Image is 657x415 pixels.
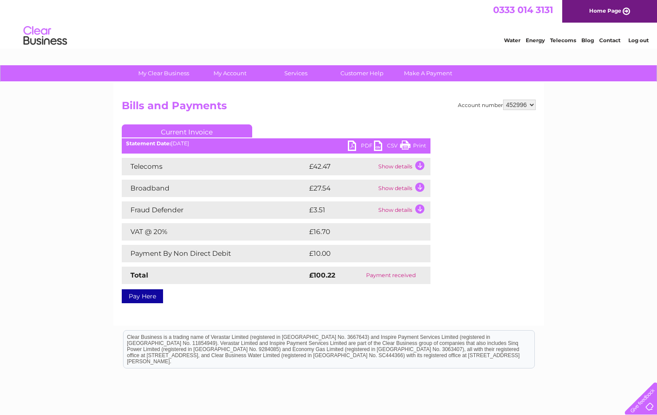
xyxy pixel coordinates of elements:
[392,65,464,81] a: Make A Payment
[123,5,534,42] div: Clear Business is a trading name of Verastar Limited (registered in [GEOGRAPHIC_DATA] No. 3667643...
[374,141,400,153] a: CSV
[122,180,307,197] td: Broadband
[122,245,307,262] td: Payment By Non Direct Debit
[122,201,307,219] td: Fraud Defender
[307,158,376,175] td: £42.47
[194,65,266,81] a: My Account
[376,180,430,197] td: Show details
[376,158,430,175] td: Show details
[122,289,163,303] a: Pay Here
[326,65,398,81] a: Customer Help
[307,201,376,219] td: £3.51
[526,37,545,44] a: Energy
[599,37,620,44] a: Contact
[628,37,649,44] a: Log out
[122,223,307,241] td: VAT @ 20%
[493,4,553,15] a: 0333 014 3131
[550,37,576,44] a: Telecoms
[260,65,332,81] a: Services
[400,141,426,153] a: Print
[307,180,376,197] td: £27.54
[348,141,374,153] a: PDF
[458,100,536,110] div: Account number
[581,37,594,44] a: Blog
[307,245,413,262] td: £10.00
[23,23,67,49] img: logo.png
[130,271,148,279] strong: Total
[122,141,430,147] div: [DATE]
[307,223,412,241] td: £16.70
[122,124,252,137] a: Current Invoice
[126,140,171,147] b: Statement Date:
[122,100,536,116] h2: Bills and Payments
[504,37,520,44] a: Water
[309,271,335,279] strong: £100.22
[122,158,307,175] td: Telecoms
[351,267,430,284] td: Payment received
[128,65,200,81] a: My Clear Business
[376,201,430,219] td: Show details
